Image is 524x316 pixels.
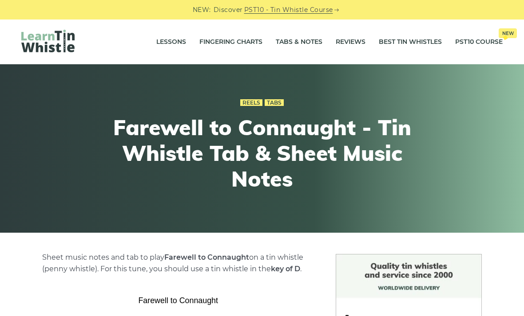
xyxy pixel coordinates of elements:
span: New [499,28,517,38]
a: Best Tin Whistles [379,31,442,53]
strong: key of D [271,265,300,273]
img: LearnTinWhistle.com [21,30,75,52]
a: Tabs & Notes [276,31,322,53]
a: Reviews [336,31,365,53]
a: PST10 CourseNew [455,31,503,53]
h1: Farewell to Connaught - Tin Whistle Tab & Sheet Music Notes [99,115,425,191]
a: Reels [240,99,262,106]
p: Sheet music notes and tab to play on a tin whistle (penny whistle). For this tune, you should use... [42,252,314,275]
strong: Farewell to Connaught [164,253,249,261]
a: Lessons [156,31,186,53]
a: Tabs [265,99,284,106]
a: Fingering Charts [199,31,262,53]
